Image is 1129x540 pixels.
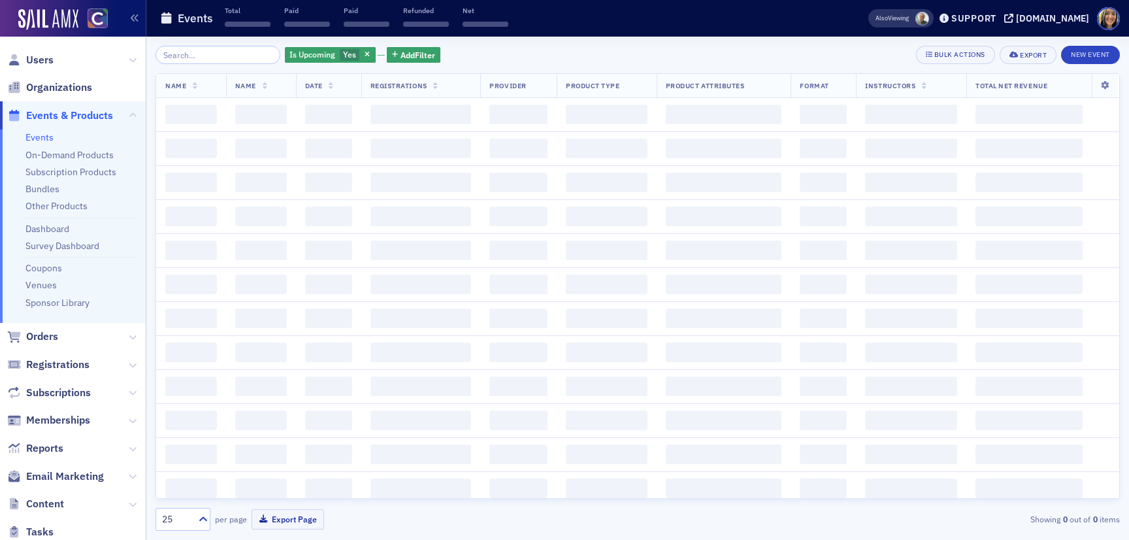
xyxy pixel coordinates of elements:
[489,479,548,498] span: ‌
[666,343,782,362] span: ‌
[666,309,782,328] span: ‌
[370,241,472,260] span: ‌
[975,207,1083,226] span: ‌
[800,81,828,90] span: Format
[370,105,472,124] span: ‌
[235,411,287,430] span: ‌
[489,173,548,192] span: ‌
[7,441,63,456] a: Reports
[1090,513,1100,525] strong: 0
[165,275,217,294] span: ‌
[344,22,389,27] span: ‌
[7,413,90,428] a: Memberships
[463,6,508,15] p: Net
[7,386,91,400] a: Subscriptions
[1020,52,1047,59] div: Export
[566,173,647,192] span: ‌
[370,207,472,226] span: ‌
[975,81,1047,90] span: Total Net Revenue
[800,309,847,328] span: ‌
[566,411,647,430] span: ‌
[1016,12,1089,24] div: [DOMAIN_NAME]
[25,131,54,143] a: Events
[1097,7,1120,30] span: Profile
[370,479,472,498] span: ‌
[800,207,847,226] span: ‌
[800,377,847,396] span: ‌
[305,445,352,464] span: ‌
[566,241,647,260] span: ‌
[155,46,280,64] input: Search…
[951,12,996,24] div: Support
[865,411,957,430] span: ‌
[489,445,548,464] span: ‌
[25,279,57,291] a: Venues
[165,81,186,90] span: Name
[7,525,54,539] a: Tasks
[666,207,782,226] span: ‌
[162,513,191,526] div: 25
[252,509,324,530] button: Export Page
[370,309,472,328] span: ‌
[800,139,847,158] span: ‌
[666,241,782,260] span: ‌
[235,275,287,294] span: ‌
[666,139,782,158] span: ‌
[865,173,957,192] span: ‌
[25,149,114,161] a: On-Demand Products
[916,46,995,64] button: Bulk Actions
[25,262,62,274] a: Coupons
[800,275,847,294] span: ‌
[344,6,389,15] p: Paid
[289,49,335,59] span: Is Upcoming
[26,329,58,344] span: Orders
[566,275,647,294] span: ‌
[566,207,647,226] span: ‌
[666,377,782,396] span: ‌
[865,377,957,396] span: ‌
[7,80,92,95] a: Organizations
[489,241,548,260] span: ‌
[7,329,58,344] a: Orders
[305,275,352,294] span: ‌
[305,139,352,158] span: ‌
[1000,46,1056,64] button: Export
[566,343,647,362] span: ‌
[800,479,847,498] span: ‌
[26,386,91,400] span: Subscriptions
[865,241,957,260] span: ‌
[666,445,782,464] span: ‌
[165,411,217,430] span: ‌
[566,139,647,158] span: ‌
[7,497,64,511] a: Content
[25,297,90,309] a: Sponsor Library
[975,479,1083,498] span: ‌
[489,411,548,430] span: ‌
[225,22,270,27] span: ‌
[7,469,104,484] a: Email Marketing
[305,411,352,430] span: ‌
[26,413,90,428] span: Memberships
[875,14,909,23] span: Viewing
[666,81,744,90] span: Product Attributes
[975,343,1083,362] span: ‌
[566,445,647,464] span: ‌
[808,513,1120,525] div: Showing out of items
[370,275,472,294] span: ‌
[305,105,352,124] span: ‌
[800,173,847,192] span: ‌
[489,343,548,362] span: ‌
[403,6,449,15] p: Refunded
[666,411,782,430] span: ‌
[165,105,217,124] span: ‌
[865,479,957,498] span: ‌
[178,10,213,26] h1: Events
[215,513,247,525] label: per page
[975,275,1083,294] span: ‌
[370,343,472,362] span: ‌
[915,12,929,25] span: Derrol Moorhead
[235,445,287,464] span: ‌
[975,173,1083,192] span: ‌
[7,109,113,123] a: Events & Products
[865,275,957,294] span: ‌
